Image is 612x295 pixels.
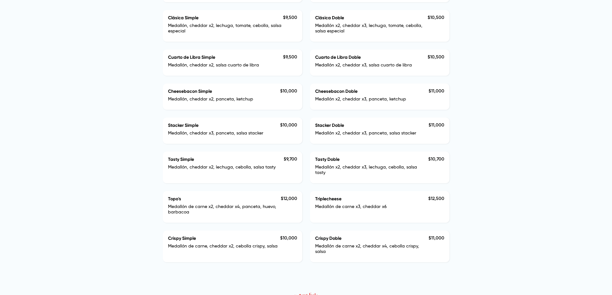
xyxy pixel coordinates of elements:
[428,15,444,21] p: $ 10,500
[315,97,429,105] p: Medallón x2, cheddar x3, panceta, ketchup
[168,89,212,94] h4: Cheesebacon Simple
[428,196,444,202] p: $ 12,500
[315,131,429,139] p: Medallón x2, cheddar x3, panceta, salsa stacker
[168,15,199,21] h4: Clásica Simple
[429,236,444,241] p: $ 11,000
[168,131,280,139] p: Medallón, cheddar x3, panceta, salsa stacker
[168,63,283,71] p: Medallón, cheddar x2, salsa cuarto de libra
[315,63,428,71] p: Medallón x2, cheddar x3, salsa cuarto de libra
[315,55,361,60] h4: Cuarto de Libra Doble
[168,23,283,37] p: Medallón, cheddar x2, lechuga, tomate, cebolla, salsa especial
[280,89,297,94] p: $ 10,000
[280,236,297,241] p: $ 10,000
[315,157,340,162] h4: Tasty Doble
[315,204,428,212] p: Medallón de carne x3, cheddar x6
[315,196,341,202] h4: Triplecheese
[283,15,297,21] p: $ 9,500
[315,123,344,128] h4: Stacker Doble
[168,55,215,60] h4: Cuarto de Libra Simple
[168,157,194,162] h4: Tasty Simple
[280,123,297,128] p: $ 10,000
[428,55,444,60] p: $ 10,500
[168,123,199,128] h4: Stacker Simple
[315,165,428,178] p: Medallón x2, cheddar x3, lechuga, cebolla, salsa tasty
[315,89,358,94] h4: Cheesebacon Doble
[168,165,284,173] p: Medallón, cheddar x2, lechuga, cebolla, salsa tasty
[168,196,181,202] h4: Topo's
[283,55,297,60] p: $ 9,500
[168,204,281,218] p: Medallón de carne x2, cheddar x4, panceta, huevo, barbacoa
[168,97,280,105] p: Medallón, cheddar x2, panceta, ketchup
[284,157,297,162] p: $ 9,700
[428,157,444,162] p: $ 10,700
[429,123,444,128] p: $ 11,000
[315,244,429,257] p: Medallón de carne x2, cheddar x4, cebolla crispy, salsa
[168,244,280,252] p: Medallón de carne, cheddar x2, cebolla crispy, salsa
[429,89,444,94] p: $ 11,000
[168,236,196,241] h4: Crispy Simple
[315,236,341,241] h4: Crispy Doble
[315,23,428,37] p: Medallón x2, cheddar x3, lechuga, tomate, cebolla, salsa especial
[315,15,344,21] h4: Clásica Doble
[281,196,297,202] p: $ 12,000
